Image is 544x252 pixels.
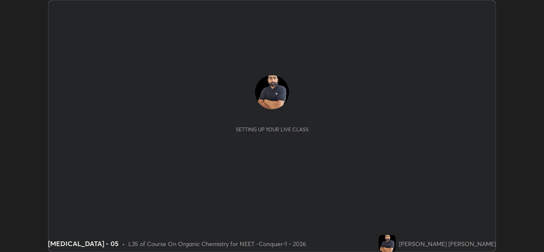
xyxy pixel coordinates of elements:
img: 573870bdf5f84befacbc5ccc64f4209c.jpg [379,235,396,252]
div: L35 of Course On Organic Chemistry for NEET -Conquer-1 - 2026 [128,239,306,248]
div: [PERSON_NAME] [PERSON_NAME] [399,239,496,248]
div: Setting up your live class [236,126,309,133]
div: [MEDICAL_DATA] - 05 [48,238,119,249]
div: • [122,239,125,248]
img: 573870bdf5f84befacbc5ccc64f4209c.jpg [255,75,289,109]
